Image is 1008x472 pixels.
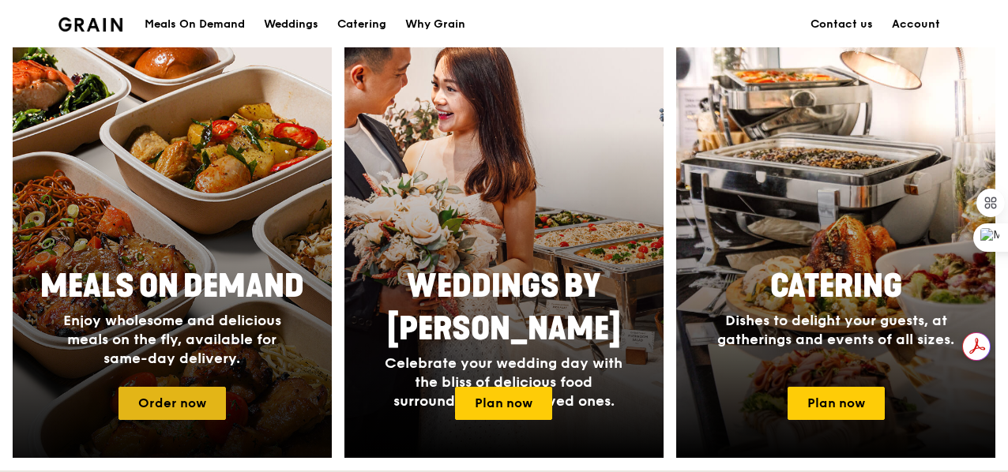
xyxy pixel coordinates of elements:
span: Meals On Demand [40,268,304,305]
a: Order now [118,387,226,420]
span: Celebrate your wedding day with the bliss of delicious food surrounded by your loved ones. [385,354,622,410]
span: Catering [770,268,902,305]
span: Enjoy wholesome and delicious meals on the fly, available for same-day delivery. [63,312,281,367]
a: Contact us [801,1,882,48]
a: Catering [328,1,396,48]
span: Dishes to delight your guests, at gatherings and events of all sizes. [717,312,954,348]
a: Meals On DemandEnjoy wholesome and delicious meals on the fly, available for same-day delivery.Or... [13,41,332,458]
span: Weddings by [PERSON_NAME] [387,268,621,348]
a: Plan now [455,387,552,420]
div: Meals On Demand [145,1,245,48]
div: Why Grain [405,1,465,48]
a: Weddings [254,1,328,48]
img: Grain [58,17,122,32]
a: Why Grain [396,1,475,48]
a: Plan now [788,387,885,420]
div: Weddings [264,1,318,48]
a: CateringDishes to delight your guests, at gatherings and events of all sizes.Plan now [676,41,995,458]
a: Account [882,1,950,48]
div: Catering [337,1,386,48]
a: Weddings by [PERSON_NAME]Celebrate your wedding day with the bliss of delicious food surrounded b... [344,41,664,458]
